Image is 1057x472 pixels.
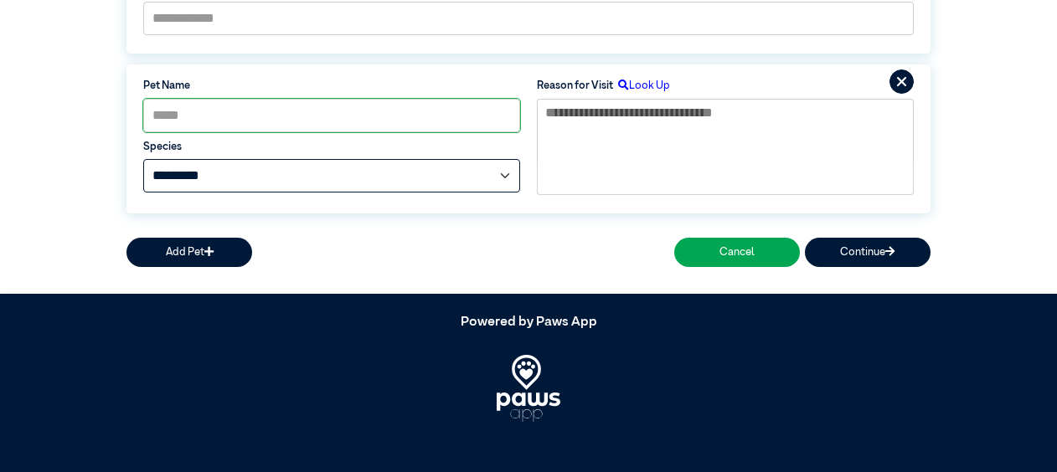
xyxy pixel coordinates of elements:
label: Pet Name [143,78,520,94]
button: Continue [805,238,931,267]
label: Look Up [613,78,670,94]
label: Species [143,139,520,155]
button: Add Pet [126,238,252,267]
h5: Powered by Paws App [126,315,931,331]
label: Reason for Visit [537,78,613,94]
img: PawsApp [497,355,561,422]
button: Cancel [674,238,800,267]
